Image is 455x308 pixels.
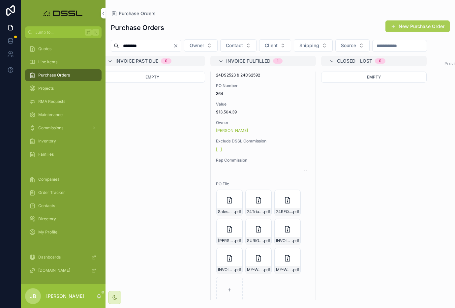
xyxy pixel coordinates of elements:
span: .pdf [234,267,241,272]
p: [PERSON_NAME] [46,293,84,299]
button: New Purchase Order [385,20,450,32]
span: Purchase Orders [38,73,70,78]
button: Clear [173,43,181,48]
div: scrollable content [21,38,106,284]
span: Empty [145,75,159,79]
span: Families [38,152,54,157]
span: MY-WASH-INVOICE-for-claim-report [276,267,292,272]
a: My Profile [25,226,102,238]
a: RMA Requests [25,96,102,108]
span: .pdf [292,209,299,214]
img: App logo [42,8,85,18]
span: JB [30,292,36,300]
span: Invoice Fulfilled [226,58,270,64]
span: SURIGOR-DN-240626228J- [247,238,263,243]
span: Source [341,42,356,49]
span: INVOICE-24DS2523 [276,238,292,243]
span: Empty [367,75,381,79]
a: Contacts [25,200,102,212]
h1: Purchase Orders [111,23,164,32]
span: My Profile [38,230,57,235]
div: -- [304,168,308,173]
span: .pdf [263,267,270,272]
a: Order Tracker [25,187,102,199]
span: .pdf [263,209,270,214]
span: PO Number [216,83,310,88]
a: Directory [25,213,102,225]
button: Select Button [184,39,218,52]
span: Maintenance [38,112,63,117]
span: $13,504.39 [216,109,310,115]
span: .pdf [292,238,299,243]
span: .pdf [263,238,270,243]
a: Purchase Orders [25,69,102,81]
div: 0 [165,58,167,64]
span: Line Items [38,59,57,65]
span: Shipping [299,42,319,49]
a: Dashboards [25,251,102,263]
span: Directory [38,216,56,222]
a: Companies [25,173,102,185]
span: PO File [216,181,310,187]
span: Commissions [38,125,63,131]
span: .pdf [234,238,241,243]
div: 1 [277,58,279,64]
span: Projects [38,86,54,91]
span: Closed - Lost [337,58,372,64]
a: Inventory [25,135,102,147]
button: Select Button [259,39,291,52]
span: .pdf [234,209,241,214]
span: Dashboards [38,255,61,260]
span: K [93,30,98,35]
span: MY-WASH---24DS2523 [247,267,263,272]
span: [PERSON_NAME]-PI-[DATE] [218,238,234,243]
span: Contacts [38,203,55,208]
span: SalesOrder_364 [218,209,234,214]
a: Purchase Orders [111,10,156,17]
button: Select Button [220,39,257,52]
span: Contact [226,42,243,49]
a: Projects [25,82,102,94]
span: 24Triangle-MYWASHNATIONALACCOUNT_[DATE] [247,209,263,214]
span: Exclude DSSL Commission [216,139,310,144]
div: 0 [379,58,381,64]
span: Jump to... [35,30,82,35]
a: [PERSON_NAME] [216,128,248,133]
span: .pdf [292,267,299,272]
button: Jump to...K [25,26,102,38]
span: Rep Commission [216,158,310,163]
a: Line Items [25,56,102,68]
span: INVOICE-24DS2592 [218,267,234,272]
span: Quotes [38,46,51,51]
span: [DOMAIN_NAME] [38,268,70,273]
span: 364 [216,91,310,96]
span: 24DS2523 & 24DS2592 [216,73,310,78]
span: Inventory [38,139,56,144]
span: Client [265,42,278,49]
span: RMA Requests [38,99,65,104]
a: Families [25,148,102,160]
span: Companies [38,177,59,182]
span: Owner [216,120,310,125]
span: Order Tracker [38,190,65,195]
a: Maintenance [25,109,102,121]
span: Purchase Orders [119,10,156,17]
span: Value [216,102,310,107]
button: Select Button [335,39,370,52]
span: Owner [190,42,204,49]
a: Commissions [25,122,102,134]
span: Invoice Past Due [115,58,158,64]
a: Quotes [25,43,102,55]
a: [DOMAIN_NAME] [25,264,102,276]
span: 24RFQ-MYWASH [276,209,292,214]
button: Select Button [294,39,333,52]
